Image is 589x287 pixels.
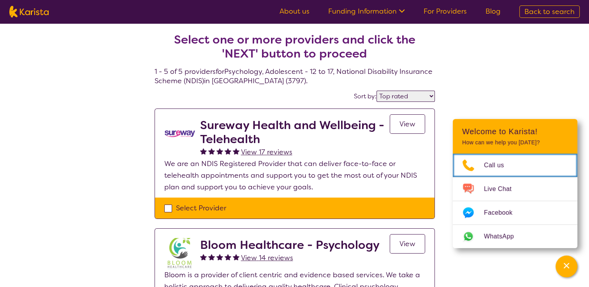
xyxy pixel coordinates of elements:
a: Funding Information [328,7,405,16]
span: WhatsApp [484,231,523,242]
img: fullstar [225,148,231,154]
span: Facebook [484,207,522,219]
label: Sort by: [354,92,376,100]
img: fullstar [216,254,223,260]
img: fullstar [208,254,215,260]
img: fullstar [216,148,223,154]
h2: Bloom Healthcare - Psychology [200,238,380,252]
span: Live Chat [484,183,521,195]
p: We are an NDIS Registered Provider that can deliver face-to-face or telehealth appointments and s... [164,158,425,193]
img: fullstar [233,254,239,260]
a: View 14 reviews [241,252,293,264]
h2: Sureway Health and Wellbeing - Telehealth [200,118,390,146]
img: fullstar [208,148,215,154]
span: View [399,119,415,129]
h2: Welcome to Karista! [462,127,568,136]
ul: Choose channel [453,154,577,248]
a: Back to search [519,5,580,18]
span: View 17 reviews [241,147,292,157]
img: fullstar [200,148,207,154]
a: Blog [485,7,501,16]
a: View 17 reviews [241,146,292,158]
a: Web link opens in a new tab. [453,225,577,248]
a: View [390,114,425,134]
span: Back to search [524,7,575,16]
p: How can we help you [DATE]? [462,139,568,146]
a: View [390,234,425,254]
img: Karista logo [9,6,49,17]
img: fullstar [233,148,239,154]
img: fullstar [225,254,231,260]
a: For Providers [424,7,467,16]
h2: Select one or more providers and click the 'NEXT' button to proceed [164,33,425,61]
a: About us [280,7,309,16]
span: View 14 reviews [241,253,293,262]
button: Channel Menu [556,255,577,277]
img: klsknef2cimwwz0wtkey.jpg [164,238,195,269]
div: Channel Menu [453,119,577,248]
span: Call us [484,159,513,171]
img: vgwqq8bzw4bddvbx0uac.png [164,118,195,149]
span: View [399,239,415,248]
h4: 1 - 5 of 5 providers for Psychology , Adolescent - 12 to 17 , National Disability Insurance Schem... [155,14,435,86]
img: fullstar [200,254,207,260]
